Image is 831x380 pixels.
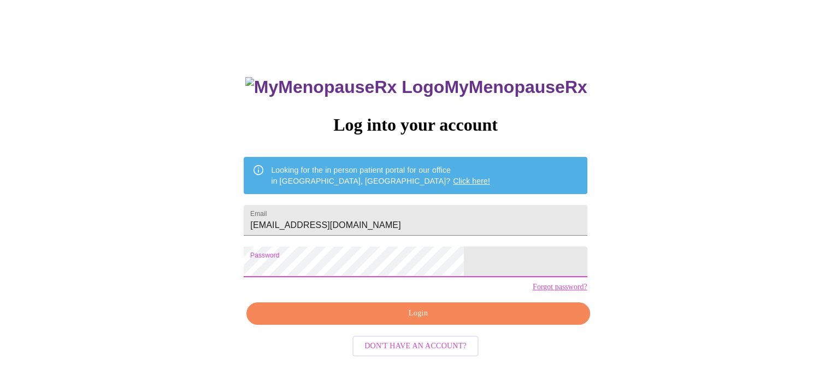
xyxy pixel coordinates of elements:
[453,177,490,185] a: Click here!
[271,160,490,191] div: Looking for the in person patient portal for our office in [GEOGRAPHIC_DATA], [GEOGRAPHIC_DATA]?
[350,340,481,349] a: Don't have an account?
[245,77,444,97] img: MyMenopauseRx Logo
[259,307,577,320] span: Login
[533,283,587,291] a: Forgot password?
[246,302,590,325] button: Login
[364,340,467,353] span: Don't have an account?
[352,336,479,357] button: Don't have an account?
[244,115,587,135] h3: Log into your account
[245,77,587,97] h3: MyMenopauseRx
